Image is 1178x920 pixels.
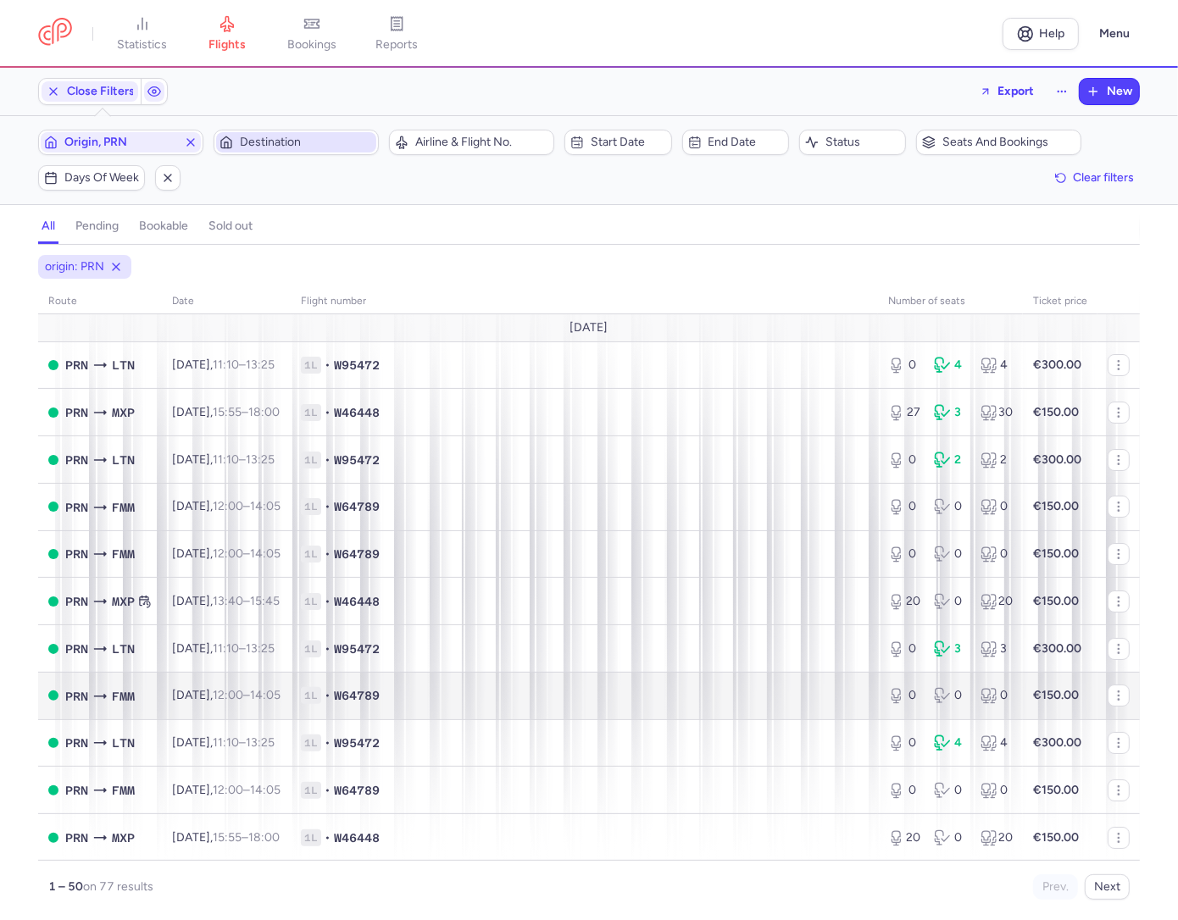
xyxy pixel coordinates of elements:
[246,735,275,750] time: 13:25
[301,452,321,468] span: 1L
[112,451,135,469] span: Luton Airport, London, United Kingdom
[246,357,275,372] time: 13:25
[1033,357,1081,372] strong: €300.00
[934,640,966,657] div: 3
[325,734,331,751] span: •
[375,37,418,53] span: reports
[65,781,88,800] span: Pristina International, Pristina, Kosovo
[213,405,242,419] time: 15:55
[214,130,379,155] button: Destination
[888,357,920,374] div: 0
[213,688,243,702] time: 12:00
[981,593,1013,610] div: 20
[1033,405,1079,419] strong: €150.00
[213,452,239,467] time: 11:10
[934,357,966,374] div: 4
[334,782,380,799] span: W64789
[38,130,203,155] button: Origin, PRN
[112,640,135,658] span: Luton Airport, London, United Kingdom
[100,15,185,53] a: statistics
[888,498,920,515] div: 0
[213,830,280,845] span: –
[981,452,1013,468] div: 2
[65,356,88,374] span: Pristina International, Pristina, Kosovo
[301,593,321,610] span: 1L
[1085,874,1130,900] button: Next
[682,130,789,155] button: End date
[301,829,321,846] span: 1L
[213,499,281,513] span: –
[1033,641,1081,656] strong: €300.00
[185,15,269,53] a: flights
[888,782,920,799] div: 0
[969,78,1045,105] button: Export
[213,546,243,561] time: 12:00
[139,219,188,234] h4: bookable
[1033,874,1078,900] button: Prev.
[1033,830,1079,845] strong: €150.00
[934,687,966,704] div: 0
[246,641,275,656] time: 13:25
[981,829,1013,846] div: 20
[301,357,321,374] span: 1L
[162,289,291,314] th: date
[934,452,966,468] div: 2
[997,85,1034,97] span: Export
[112,734,135,752] span: Luton Airport, London, United Kingdom
[65,451,88,469] span: Pristina International, Pristina, Kosovo
[213,405,280,419] span: –
[354,15,439,53] a: reports
[934,498,966,515] div: 0
[981,404,1013,421] div: 30
[334,687,380,704] span: W64789
[1073,171,1134,184] span: Clear filters
[112,687,135,706] span: Memmingen-Allgäu, Memmingen, Germany
[112,403,135,422] span: Milano Malpensa, Milano, Italy
[48,360,58,370] span: OPEN
[112,781,135,800] span: Memmingen-Allgäu, Memmingen, Germany
[878,289,1023,314] th: number of seats
[291,289,878,314] th: Flight number
[172,735,275,750] span: [DATE],
[799,130,906,155] button: Status
[325,357,331,374] span: •
[1033,452,1081,467] strong: €300.00
[1033,688,1079,702] strong: €150.00
[934,782,966,799] div: 0
[172,594,280,608] span: [DATE],
[888,687,920,704] div: 0
[708,136,783,149] span: End date
[591,136,665,149] span: Start date
[38,18,72,49] a: CitizenPlane red outlined logo
[334,404,380,421] span: W46448
[38,289,162,314] th: route
[1040,27,1065,40] span: Help
[213,830,242,845] time: 15:55
[934,404,966,421] div: 3
[334,734,380,751] span: W95472
[172,546,281,561] span: [DATE],
[250,783,281,797] time: 14:05
[208,219,253,234] h4: sold out
[1033,594,1079,608] strong: €150.00
[325,640,331,657] span: •
[1033,735,1081,750] strong: €300.00
[301,734,321,751] span: 1L
[213,641,239,656] time: 11:10
[172,405,280,419] span: [DATE],
[325,452,331,468] span: •
[213,735,275,750] span: –
[248,830,280,845] time: 18:00
[250,499,281,513] time: 14:05
[112,356,135,374] span: Luton Airport, London, United Kingdom
[1033,499,1079,513] strong: €150.00
[325,498,331,515] span: •
[1003,18,1079,50] a: Help
[75,219,119,234] h4: pending
[415,136,548,149] span: Airline & Flight No.
[981,734,1013,751] div: 4
[64,171,139,185] span: Days of week
[334,498,380,515] span: W64789
[888,829,920,846] div: 20
[334,357,380,374] span: W95472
